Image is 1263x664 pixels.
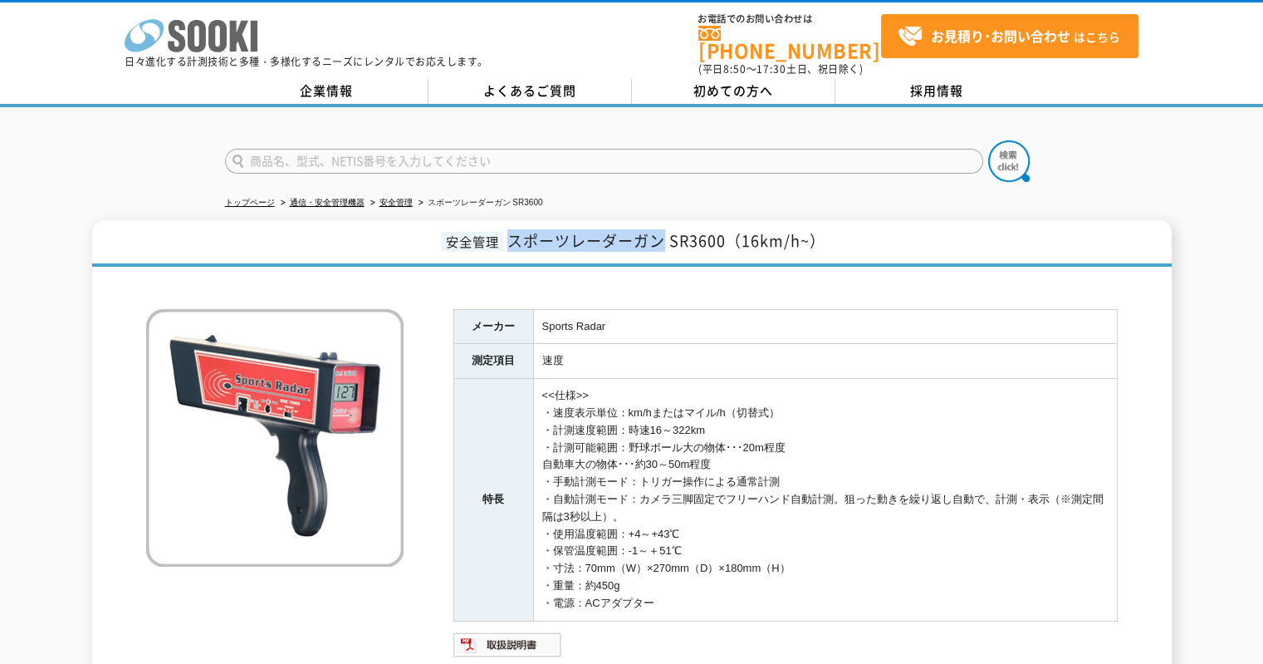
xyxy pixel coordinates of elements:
span: はこちら [898,24,1120,49]
a: 初めての方へ [632,79,835,104]
a: 安全管理 [379,198,413,207]
input: 商品名、型式、NETIS番号を入力してください [225,149,983,174]
td: 速度 [533,344,1117,379]
td: <<仕様>> ・速度表示単位：km/hまたはマイル/h（切替式） ・計測速度範囲：時速16～322km ・計測可能範囲：野球ボール大の物体･･･20m程度 自動車大の物体･･･約30～50m程度... [533,379,1117,621]
span: スポーツレーダーガン SR3600（16km/h~） [507,229,825,252]
th: メーカー [453,309,533,344]
img: 取扱説明書 [453,632,562,658]
a: 企業情報 [225,79,428,104]
th: 測定項目 [453,344,533,379]
a: 通信・安全管理機器 [290,198,365,207]
strong: お見積り･お問い合わせ [931,26,1070,46]
a: よくあるご質問 [428,79,632,104]
span: 初めての方へ [693,81,773,100]
a: お見積り･お問い合わせはこちら [881,14,1138,58]
li: スポーツレーダーガン SR3600 [415,194,543,212]
span: 17:30 [756,61,786,76]
span: (平日 ～ 土日、祝日除く) [698,61,863,76]
p: 日々進化する計測技術と多種・多様化するニーズにレンタルでお応えします。 [125,57,488,66]
th: 特長 [453,379,533,621]
td: Sports Radar [533,309,1117,344]
span: お電話でのお問い合わせは [698,14,881,24]
span: 安全管理 [442,232,503,251]
a: トップページ [225,198,275,207]
a: [PHONE_NUMBER] [698,26,881,60]
a: 取扱説明書 [453,642,562,655]
a: 採用情報 [835,79,1039,104]
img: スポーツレーダーガン SR3600 [146,309,404,567]
img: btn_search.png [988,140,1030,182]
span: 8:50 [723,61,747,76]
